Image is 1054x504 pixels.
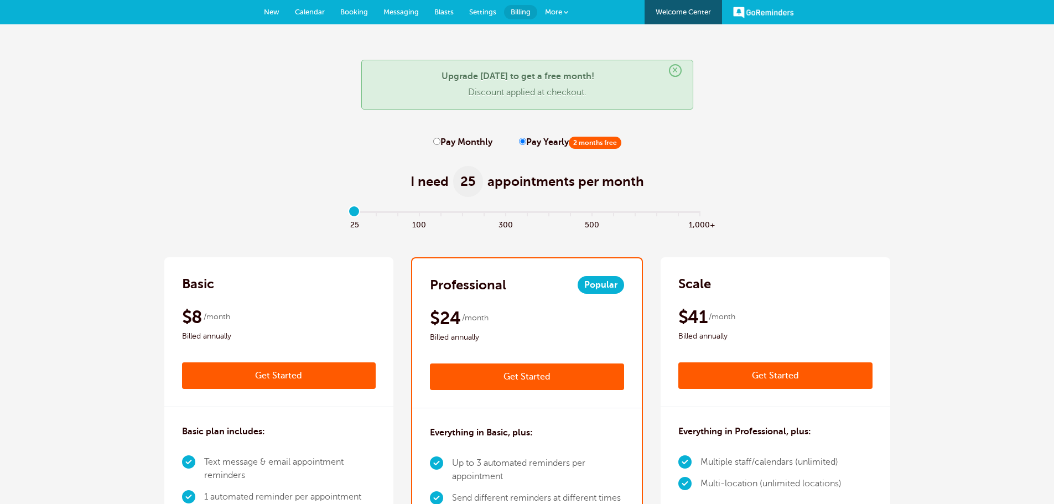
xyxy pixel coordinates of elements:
input: Pay Monthly [433,138,440,145]
span: appointments per month [487,173,644,190]
span: Messaging [383,8,419,16]
span: 500 [581,217,603,230]
span: Blasts [434,8,454,16]
label: Pay Monthly [433,137,492,148]
span: I need [411,173,449,190]
span: Popular [578,276,624,294]
li: Multiple staff/calendars (unlimited) [700,451,842,473]
span: /month [204,310,230,324]
span: $24 [430,307,460,329]
span: 25 [344,217,365,230]
span: More [545,8,562,16]
span: $8 [182,306,203,328]
li: Multi-location (unlimited locations) [700,473,842,495]
label: Pay Yearly [519,137,621,148]
strong: Upgrade [DATE] to get a free month! [442,71,594,81]
a: Get Started [182,362,376,389]
span: /month [709,310,735,324]
h2: Scale [678,275,711,293]
input: Pay Yearly2 months free [519,138,526,145]
span: 2 months free [569,137,621,149]
a: Get Started [678,362,873,389]
span: /month [462,311,489,325]
span: × [669,64,682,77]
span: 25 [453,166,483,197]
span: New [264,8,279,16]
span: Billed annually [430,331,624,344]
span: Billing [511,8,531,16]
p: Discount applied at checkout. [373,87,682,98]
li: Up to 3 automated reminders per appointment [452,453,624,487]
span: Billed annually [182,330,376,343]
span: $41 [678,306,707,328]
a: Get Started [430,363,624,390]
a: Billing [504,5,537,19]
h3: Everything in Basic, plus: [430,426,533,439]
span: 300 [495,217,516,230]
li: Text message & email appointment reminders [204,451,376,486]
span: Settings [469,8,496,16]
span: Booking [340,8,368,16]
span: Calendar [295,8,325,16]
span: 100 [408,217,430,230]
h3: Basic plan includes: [182,425,265,438]
h3: Everything in Professional, plus: [678,425,811,438]
h2: Professional [430,276,506,294]
span: 1,000+ [689,217,710,230]
h2: Basic [182,275,214,293]
span: Billed annually [678,330,873,343]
